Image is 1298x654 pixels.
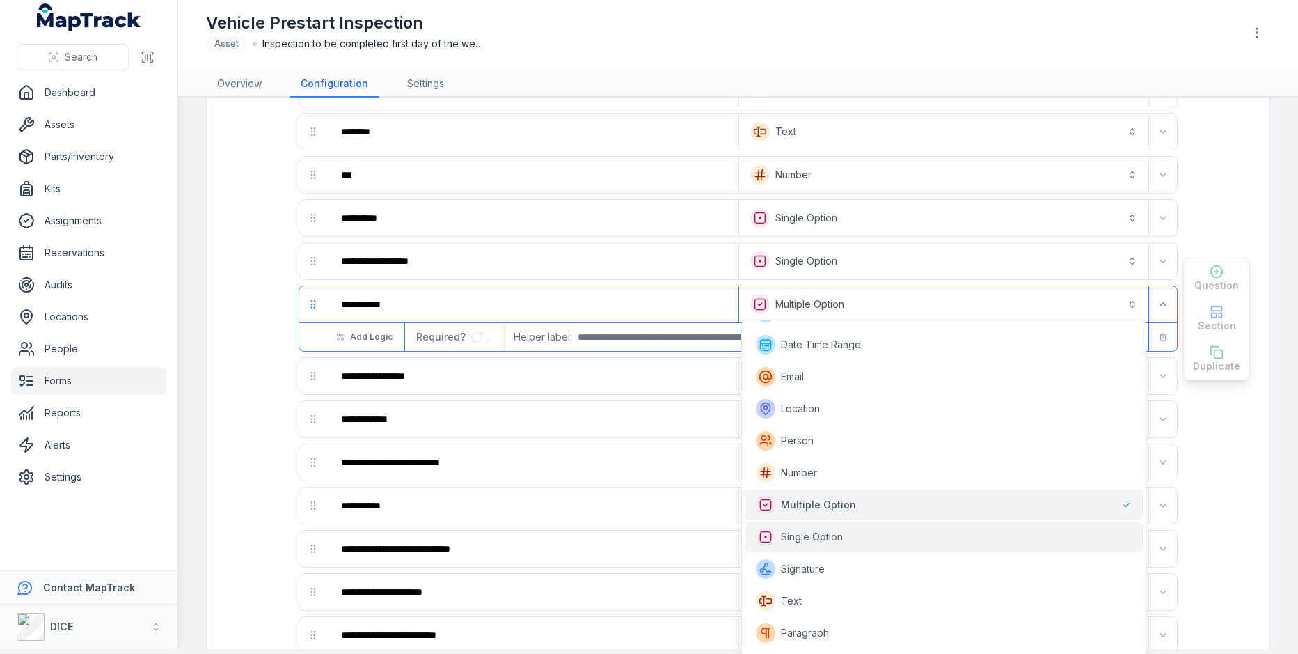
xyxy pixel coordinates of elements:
[742,289,1146,320] button: Multiple Option
[471,332,491,343] input: :r14g:-form-item-label
[781,626,829,640] span: Paragraph
[781,466,817,480] span: Number
[781,402,820,416] span: Location
[781,370,804,384] span: Email
[781,498,856,512] span: Multiple Option
[781,562,825,576] span: Signature
[416,331,471,343] span: Required?
[781,594,802,608] span: Text
[781,338,861,352] span: Date Time Range
[350,332,393,343] span: Add Logic
[514,330,572,344] span: Helper label:
[781,530,843,544] span: Single Option
[327,325,402,349] button: Add Logic
[781,434,814,448] span: Person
